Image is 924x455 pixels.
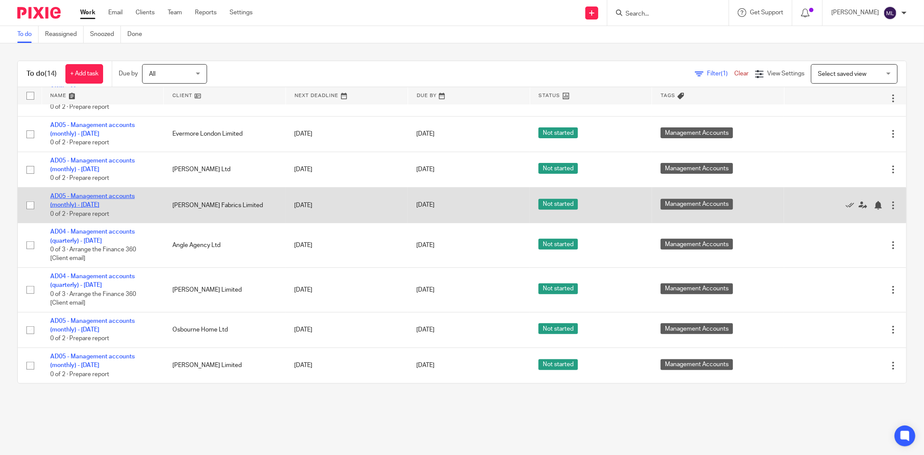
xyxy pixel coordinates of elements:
span: 0 of 2 · Prepare report [50,104,109,110]
span: Management Accounts [661,163,733,174]
span: 0 of 3 · Arrange the Finance 360 [Client email] [50,291,136,306]
td: [DATE] [286,268,408,312]
span: [DATE] [416,287,434,293]
span: 0 of 2 · Prepare report [50,371,109,377]
span: Management Accounts [661,283,733,294]
a: Team [168,8,182,17]
a: AD04 - Management accounts (quarterly) - [DATE] [50,273,135,288]
span: Not started [538,323,578,334]
span: [DATE] [416,242,434,248]
img: svg%3E [883,6,897,20]
td: Angle Agency Ltd [164,223,286,268]
a: Reassigned [45,26,84,43]
td: [DATE] [286,116,408,152]
a: AD05 - Management accounts (monthly) - [DATE] [50,158,135,172]
img: Pixie [17,7,61,19]
td: [PERSON_NAME] Ltd [164,152,286,187]
span: Not started [538,199,578,210]
td: [DATE] [286,152,408,187]
h1: To do [26,69,57,78]
td: [PERSON_NAME] Fabrics Limited [164,188,286,223]
span: Management Accounts [661,239,733,250]
span: Not started [538,283,578,294]
a: + Add task [65,64,103,84]
a: Email [108,8,123,17]
span: Not started [538,359,578,370]
span: Not started [538,163,578,174]
a: Work [80,8,95,17]
input: Search [625,10,703,18]
td: Evermore London Limited [164,116,286,152]
span: 0 of 2 · Prepare report [50,211,109,217]
a: Reports [195,8,217,17]
a: AD05 - Management accounts (monthly) - [DATE] [50,122,135,137]
a: Mark as done [846,201,859,209]
span: (1) [721,71,728,77]
span: Get Support [750,10,783,16]
span: 0 of 3 · Arrange the Finance 360 [Client email] [50,247,136,262]
span: Filter [707,71,734,77]
a: AD04 - Management accounts (quarterly) - [DATE] [50,229,135,244]
span: Management Accounts [661,199,733,210]
a: Clear [734,71,749,77]
a: AD05 - Management accounts (monthly) - [DATE] [50,318,135,333]
p: [PERSON_NAME] [831,8,879,17]
td: [DATE] [286,223,408,268]
span: [DATE] [416,327,434,333]
span: Tags [661,93,675,98]
td: Osbourne Home Ltd [164,312,286,348]
span: 0 of 2 · Prepare report [50,175,109,182]
td: [PERSON_NAME] Limited [164,268,286,312]
span: Management Accounts [661,127,733,138]
a: Done [127,26,149,43]
a: Clients [136,8,155,17]
p: Due by [119,69,138,78]
span: [DATE] [416,131,434,137]
td: [DATE] [286,348,408,383]
span: [DATE] [416,363,434,369]
a: AD05 - Management accounts (monthly) - [DATE] [50,193,135,208]
span: Not started [538,239,578,250]
span: Management Accounts [661,359,733,370]
span: Select saved view [818,71,866,77]
span: All [149,71,156,77]
span: (14) [45,70,57,77]
a: Snoozed [90,26,121,43]
span: [DATE] [416,166,434,172]
td: [DATE] [286,312,408,348]
td: [DATE] [286,188,408,223]
a: AD05 - Management accounts (monthly) - [DATE] [50,354,135,368]
span: View Settings [767,71,804,77]
span: 0 of 2 · Prepare report [50,336,109,342]
span: 0 of 2 · Prepare report [50,140,109,146]
span: [DATE] [416,202,434,208]
td: [PERSON_NAME] Limited [164,348,286,383]
a: Settings [230,8,253,17]
span: Not started [538,127,578,138]
a: To do [17,26,39,43]
span: Management Accounts [661,323,733,334]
